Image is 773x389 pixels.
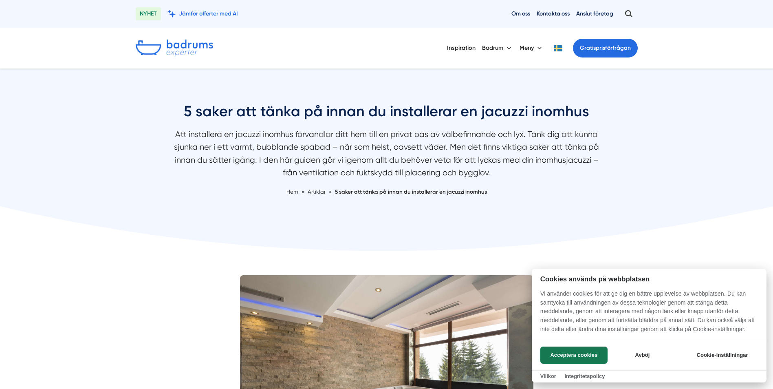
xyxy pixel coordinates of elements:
[532,275,766,283] h2: Cookies används på webbplatsen
[687,347,758,364] button: Cookie-inställningar
[540,347,608,364] button: Acceptera cookies
[540,373,556,379] a: Villkor
[610,347,675,364] button: Avböj
[532,290,766,339] p: Vi använder cookies för att ge dig en bättre upplevelse av webbplatsen. Du kan samtycka till anvä...
[564,373,605,379] a: Integritetspolicy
